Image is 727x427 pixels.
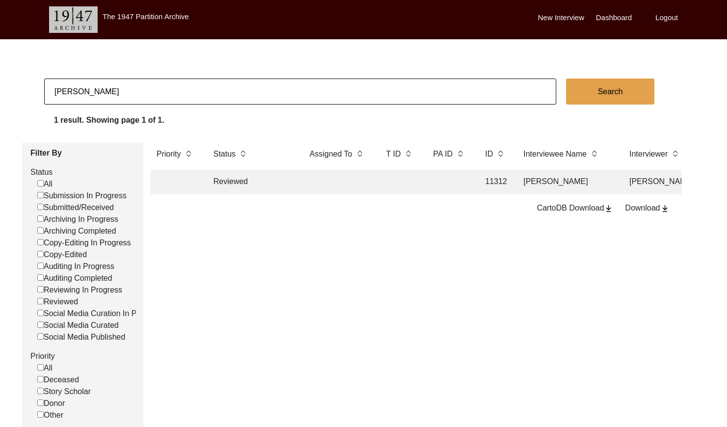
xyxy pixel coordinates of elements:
input: All [37,180,44,187]
img: sort-button.png [405,148,412,159]
input: Copy-Editing In Progress [37,239,44,245]
label: Reviewing In Progress [37,284,122,296]
img: download-button.png [660,204,670,213]
label: Archiving In Progress [37,213,118,225]
button: Search [566,79,654,105]
label: Archiving Completed [37,225,116,237]
input: Deceased [37,376,44,382]
input: Other [37,411,44,418]
label: T ID [386,148,401,160]
input: Social Media Curated [37,321,44,328]
td: [PERSON_NAME] [518,170,616,194]
label: Social Media Published [37,331,125,343]
label: Copy-Edited [37,249,87,261]
label: Assigned To [310,148,352,160]
label: Copy-Editing In Progress [37,237,131,249]
label: New Interview [538,12,584,24]
label: The 1947 Partition Archive [103,12,189,21]
label: Deceased [37,374,79,386]
label: 1 result. Showing page 1 of 1. [54,114,164,126]
td: 11312 [479,170,510,194]
input: All [37,364,44,371]
td: Reviewed [208,170,296,194]
label: Interviewee Name [523,148,587,160]
label: Donor [37,398,65,409]
input: Reviewed [37,298,44,304]
img: sort-button.png [185,148,192,159]
input: Archiving In Progress [37,215,44,222]
label: Dashboard [596,12,632,24]
img: sort-button.png [457,148,464,159]
label: Social Media Curation In Progress [37,308,163,320]
input: Auditing In Progress [37,263,44,269]
label: Filter By [30,147,136,159]
label: Interviewer [629,148,668,160]
label: Priority [30,350,136,362]
label: All [37,362,52,374]
input: Submitted/Received [37,204,44,210]
label: Priority [156,148,181,160]
label: Reviewed [37,296,78,308]
label: Logout [655,12,678,24]
img: download-button.png [604,204,613,213]
label: ID [485,148,493,160]
label: Other [37,409,63,421]
img: sort-button.png [239,148,246,159]
input: Donor [37,400,44,406]
label: Status [30,166,136,178]
img: sort-button.png [356,148,363,159]
label: All [37,178,52,190]
label: Story Scholar [37,386,91,398]
img: sort-button.png [591,148,597,159]
img: sort-button.png [672,148,678,159]
input: Copy-Edited [37,251,44,257]
label: Social Media Curated [37,320,119,331]
label: Submission In Progress [37,190,127,202]
input: Social Media Curation In Progress [37,310,44,316]
input: Archiving Completed [37,227,44,234]
label: PA ID [433,148,453,160]
input: Search... [44,79,556,105]
input: Social Media Published [37,333,44,340]
div: CartoDB Download [537,202,613,214]
input: Reviewing In Progress [37,286,44,293]
input: Story Scholar [37,388,44,394]
img: sort-button.png [497,148,504,159]
input: Auditing Completed [37,274,44,281]
label: Submitted/Received [37,202,114,213]
label: Status [213,148,235,160]
label: Auditing Completed [37,272,112,284]
label: Auditing In Progress [37,261,114,272]
img: header-logo.png [49,6,98,33]
div: Download [625,202,669,214]
input: Submission In Progress [37,192,44,198]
